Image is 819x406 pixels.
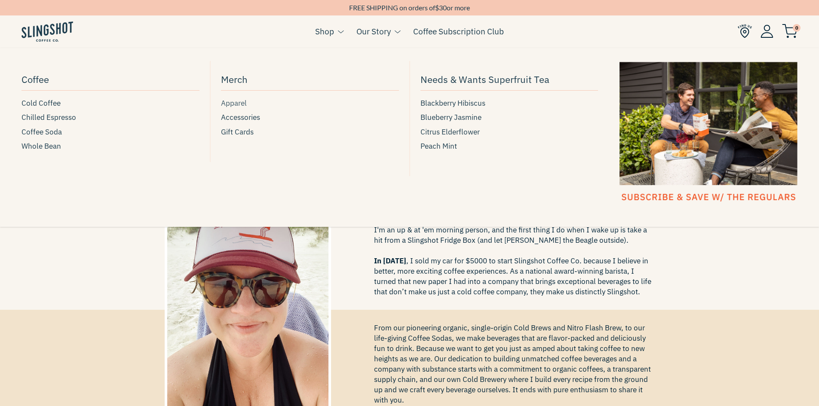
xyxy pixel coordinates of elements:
[439,3,447,12] span: 30
[420,112,482,123] span: Blueberry Jasmine
[21,140,199,152] a: Whole Bean
[21,126,62,138] span: Coffee Soda
[221,70,399,91] a: Merch
[793,24,801,32] span: 0
[420,98,485,109] span: Blackberry Hibiscus
[21,126,199,138] a: Coffee Soda
[420,140,457,152] span: Peach Mint
[356,25,391,38] a: Our Story
[21,140,61,152] span: Whole Bean
[221,112,260,123] span: Accessories
[21,112,199,123] a: Chilled Espresso
[420,140,598,152] a: Peach Mint
[420,126,480,138] span: Citrus Elderflower
[221,126,399,138] a: Gift Cards
[221,98,399,109] a: Apparel
[782,26,798,37] a: 0
[420,98,598,109] a: Blackberry Hibiscus
[21,70,199,91] a: Coffee
[221,72,248,87] span: Merch
[420,72,549,87] span: Needs & Wants Superfruit Tea
[374,225,655,297] span: I'm an up & at 'em morning person, and the first thing I do when I wake up is take a hit from a S...
[413,25,504,38] a: Coffee Subscription Club
[315,25,334,38] a: Shop
[420,112,598,123] a: Blueberry Jasmine
[738,24,752,38] img: Find Us
[761,24,773,38] img: Account
[221,126,254,138] span: Gift Cards
[21,98,199,109] a: Cold Coffee
[374,256,406,266] span: In [DATE]
[221,112,399,123] a: Accessories
[420,126,598,138] a: Citrus Elderflower
[782,24,798,38] img: cart
[21,72,49,87] span: Coffee
[221,98,247,109] span: Apparel
[21,98,61,109] span: Cold Coffee
[21,112,76,123] span: Chilled Espresso
[435,3,439,12] span: $
[420,70,598,91] a: Needs & Wants Superfruit Tea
